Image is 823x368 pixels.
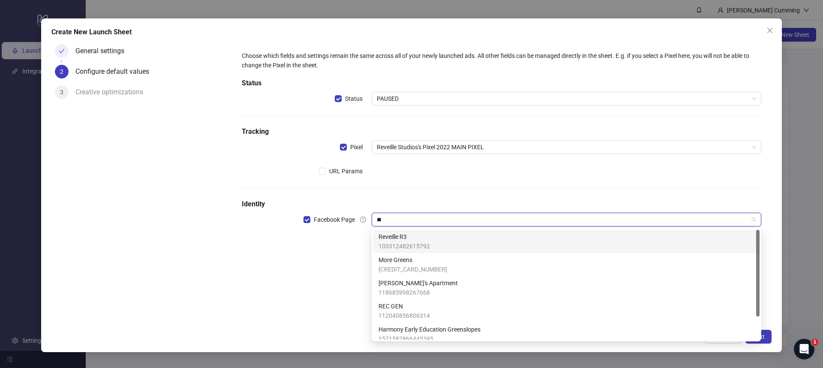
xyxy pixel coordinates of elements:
[378,288,458,297] span: 118685998267668
[763,24,777,37] button: Close
[242,78,761,88] h5: Status
[378,265,447,274] span: [CREDIT_CARD_NUMBER]
[59,48,65,54] span: check
[373,230,760,253] div: Reveille R3
[60,89,63,96] span: 3
[51,27,772,37] div: Create New Launch Sheet
[378,241,430,251] span: 103312482615792
[242,51,761,70] div: Choose which fields and settings remain the same across all of your newly launched ads. All other...
[373,276,760,299] div: Alfred's Apartment
[373,323,760,346] div: Harmony Early Education Greenslopes
[378,325,481,334] span: Harmony Early Education Greenslopes
[75,65,156,78] div: Configure default values
[242,199,761,209] h5: Identity
[377,141,756,154] span: Reveille Studios's Pixel 2022 MAIN PIXEL
[377,92,756,105] span: PAUSED
[60,68,63,75] span: 2
[242,127,761,137] h5: Tracking
[373,299,760,323] div: REC GEN
[326,166,366,176] span: URL Params
[310,215,358,224] span: Facebook Page
[378,334,481,344] span: 1571587866445395
[347,142,366,152] span: Pixel
[378,255,447,265] span: More Greens
[378,311,430,320] span: 112040856806314
[378,232,430,241] span: Reveille R3
[794,339,814,359] iframe: Intercom live chat
[342,94,366,103] span: Status
[378,302,430,311] span: REC GEN
[378,278,458,288] span: [PERSON_NAME]'s Apartment
[811,339,818,346] span: 1
[373,253,760,276] div: More Greens
[75,44,131,58] div: General settings
[360,217,366,223] span: question-circle
[75,85,150,99] div: Creative optimizations
[766,27,773,34] span: close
